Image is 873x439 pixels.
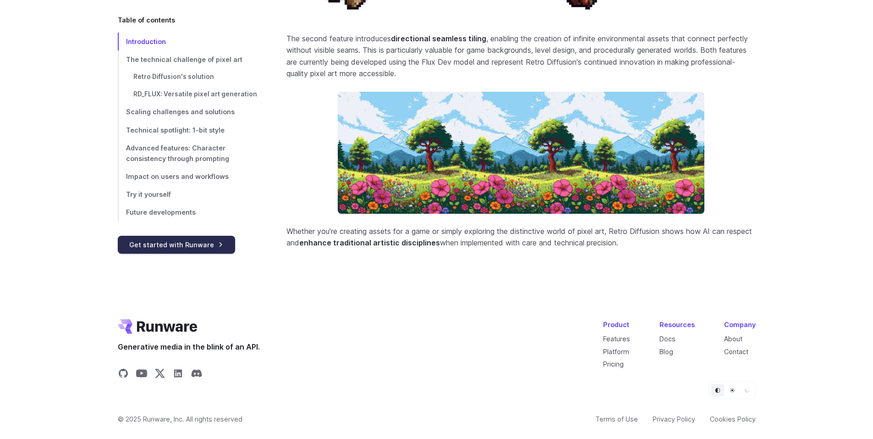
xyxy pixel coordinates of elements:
[659,319,695,330] div: Resources
[136,368,147,382] a: Share on YouTube
[338,92,704,214] img: a beautiful pixel art meadow filled with colorful wildflowers, trees, and mountains under a clear...
[118,236,235,254] a: Get started with Runware
[659,348,673,356] a: Blog
[126,38,166,45] span: Introduction
[118,68,257,86] a: Retro Diffusion's solution
[133,73,214,80] span: Retro Diffusion's solution
[118,103,257,121] a: Scaling challenges and solutions
[118,33,257,50] a: Introduction
[126,208,196,216] span: Future developments
[118,121,257,139] a: Technical spotlight: 1-bit style
[603,335,630,343] a: Features
[118,341,260,353] span: Generative media in the blink of an API.
[286,33,756,80] p: The second feature introduces , enabling the creation of infinite environmental assets that conne...
[741,384,753,397] button: Dark
[126,56,242,63] span: The technical challenge of pixel art
[711,384,724,397] button: Default
[724,319,756,330] div: Company
[118,414,242,424] span: © 2025 Runware, Inc. All rights reserved
[154,368,165,382] a: Share on X
[118,185,257,203] a: Try it yourself
[118,15,175,25] span: Table of contents
[724,348,748,356] a: Contact
[118,368,129,382] a: Share on GitHub
[133,90,257,98] span: RD_FLUX: Versatile pixel art generation
[118,139,257,167] a: Advanced features: Character consistency through prompting
[126,190,171,198] span: Try it yourself
[724,335,742,343] a: About
[595,414,638,424] a: Terms of Use
[126,126,225,134] span: Technical spotlight: 1-bit style
[299,238,440,247] strong: enhance traditional artistic disciplines
[118,203,257,221] a: Future developments
[126,144,229,162] span: Advanced features: Character consistency through prompting
[126,108,235,116] span: Scaling challenges and solutions
[603,348,629,356] a: Platform
[603,360,624,368] a: Pricing
[710,414,756,424] a: Cookies Policy
[126,172,229,180] span: Impact on users and workflows
[118,319,198,334] a: Go to /
[118,86,257,103] a: RD_FLUX: Versatile pixel art generation
[603,319,630,330] div: Product
[653,414,695,424] a: Privacy Policy
[173,368,184,382] a: Share on LinkedIn
[709,382,756,399] ul: Theme selector
[391,34,486,43] strong: directional seamless tiling
[726,384,739,397] button: Light
[191,368,202,382] a: Share on Discord
[118,167,257,185] a: Impact on users and workflows
[659,335,675,343] a: Docs
[118,50,257,68] a: The technical challenge of pixel art
[286,226,756,249] p: Whether you're creating assets for a game or simply exploring the distinctive world of pixel art,...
